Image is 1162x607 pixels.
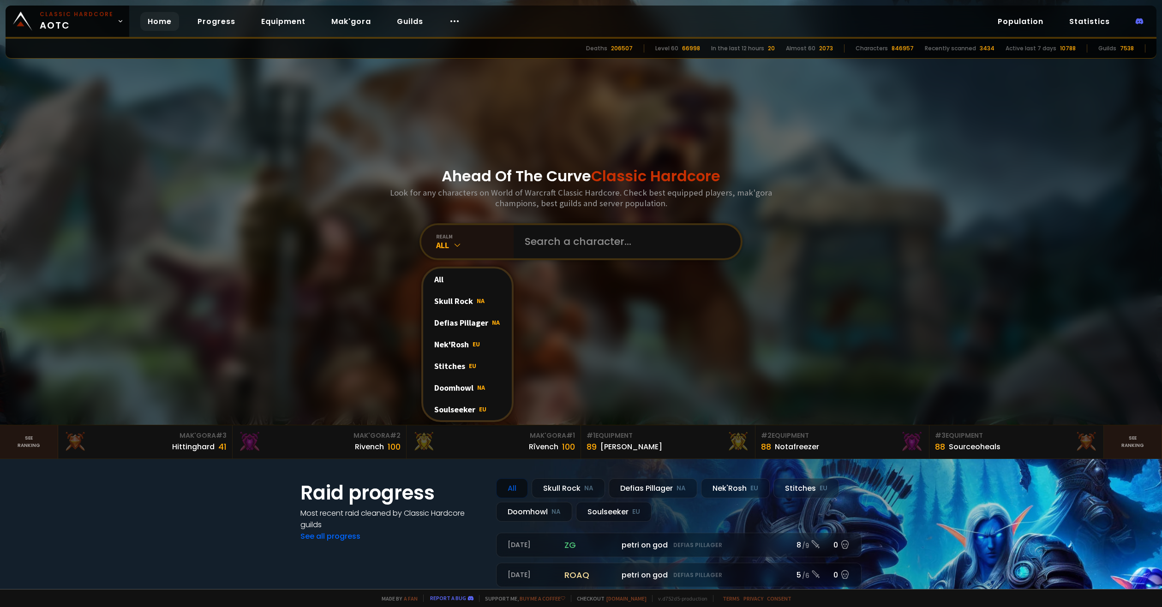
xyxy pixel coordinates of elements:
[190,12,243,31] a: Progress
[479,595,565,602] span: Support me,
[949,441,1000,452] div: Sourceoheals
[496,502,572,522] div: Doomhowl
[412,431,575,440] div: Mak'Gora
[576,502,652,522] div: Soulseeker
[1060,44,1076,53] div: 10788
[216,431,227,440] span: # 3
[743,595,763,602] a: Privacy
[711,44,764,53] div: In the last 12 hours
[436,240,514,250] div: All
[388,440,401,453] div: 100
[935,431,1098,440] div: Equipment
[587,431,595,440] span: # 1
[584,484,593,493] small: NA
[300,531,360,542] a: See all progress
[767,595,791,602] a: Consent
[587,431,749,440] div: Equipment
[925,44,976,53] div: Recently scanned
[591,166,720,186] span: Classic Hardcore
[723,595,740,602] a: Terms
[404,595,418,602] a: a fan
[407,425,581,458] a: Mak'Gora#1Rîvench100
[581,425,755,458] a: #1Equipment89[PERSON_NAME]
[520,595,565,602] a: Buy me a coffee
[682,44,700,53] div: 66998
[140,12,179,31] a: Home
[423,290,512,312] div: Skull Rock
[773,478,839,498] div: Stitches
[586,44,607,53] div: Deaths
[566,431,575,440] span: # 1
[761,431,924,440] div: Equipment
[820,484,827,493] small: EU
[611,44,633,53] div: 206507
[1104,425,1162,458] a: Seeranking
[652,595,707,602] span: v. d752d5 - production
[40,10,114,32] span: AOTC
[238,431,401,440] div: Mak'Gora
[856,44,888,53] div: Characters
[980,44,994,53] div: 3434
[761,431,772,440] span: # 2
[496,478,528,498] div: All
[609,478,697,498] div: Defias Pillager
[935,431,946,440] span: # 3
[587,440,597,453] div: 89
[775,441,819,452] div: Notafreezer
[935,440,945,453] div: 88
[606,595,647,602] a: [DOMAIN_NAME]
[324,12,378,31] a: Mak'gora
[529,441,558,452] div: Rîvench
[477,297,485,305] span: NA
[750,484,758,493] small: EU
[701,478,770,498] div: Nek'Rosh
[496,563,862,587] a: [DATE]roaqpetri on godDefias Pillager5 /60
[423,377,512,399] div: Doomhowl
[423,355,512,377] div: Stitches
[892,44,914,53] div: 846957
[386,187,776,208] h3: Look for any characters on World of Warcraft Classic Hardcore. Check best equipped players, mak'g...
[6,6,129,37] a: Classic HardcoreAOTC
[755,425,930,458] a: #2Equipment88Notafreezer
[786,44,815,53] div: Almost 60
[300,507,485,530] h4: Most recent raid cleaned by Classic Hardcore guilds
[423,399,512,420] div: Soulseeker
[677,484,686,493] small: NA
[519,225,730,258] input: Search a character...
[929,425,1104,458] a: #3Equipment88Sourceoheals
[1120,44,1134,53] div: 7538
[819,44,833,53] div: 2073
[423,312,512,333] div: Defias Pillager
[64,431,227,440] div: Mak'Gora
[532,478,605,498] div: Skull Rock
[473,340,480,348] span: EU
[600,441,662,452] div: [PERSON_NAME]
[254,12,313,31] a: Equipment
[376,595,418,602] span: Made by
[390,431,401,440] span: # 2
[761,440,771,453] div: 88
[1062,12,1117,31] a: Statistics
[233,425,407,458] a: Mak'Gora#2Rivench100
[768,44,775,53] div: 20
[562,440,575,453] div: 100
[40,10,114,18] small: Classic Hardcore
[442,165,720,187] h1: Ahead Of The Curve
[990,12,1051,31] a: Population
[355,441,384,452] div: Rivench
[632,507,640,517] small: EU
[389,12,431,31] a: Guilds
[172,441,215,452] div: Hittinghard
[1098,44,1116,53] div: Guilds
[492,318,500,327] span: NA
[479,405,486,413] span: EU
[1006,44,1056,53] div: Active last 7 days
[300,478,485,507] h1: Raid progress
[477,383,485,392] span: NA
[423,268,512,290] div: All
[218,440,227,453] div: 41
[423,333,512,355] div: Nek'Rosh
[496,533,862,557] a: [DATE]zgpetri on godDefias Pillager8 /90
[655,44,678,53] div: Level 60
[469,362,476,370] span: EU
